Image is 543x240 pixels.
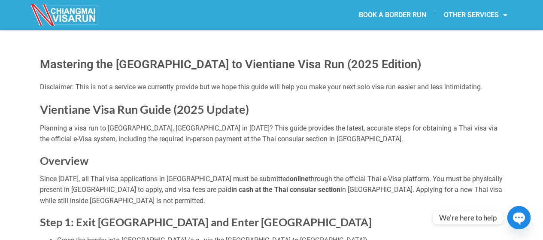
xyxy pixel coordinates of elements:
[40,83,482,91] span: Disclaimer: This is not a service we currently provide but we hope this guide will help you make ...
[40,123,504,145] p: Planning a visa run to [GEOGRAPHIC_DATA], [GEOGRAPHIC_DATA] in [DATE]? This guide provides the la...
[40,215,504,229] h2: Step 1: Exit [GEOGRAPHIC_DATA] and Enter [GEOGRAPHIC_DATA]
[271,5,516,25] nav: Menu
[231,185,340,194] strong: in cash at the Thai consular section
[40,173,504,207] p: Since [DATE], all Thai visa applications in [GEOGRAPHIC_DATA] must be submitted through the offic...
[290,175,309,183] strong: online
[40,154,504,168] h2: Overview
[435,5,516,25] a: OTHER SERVICES
[40,56,504,73] h1: Mastering the [GEOGRAPHIC_DATA] to Vientiane Visa Run (2025 Edition)
[40,102,504,117] h1: Vientiane Visa Run Guide (2025 Update)
[350,5,435,25] a: BOOK A BORDER RUN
